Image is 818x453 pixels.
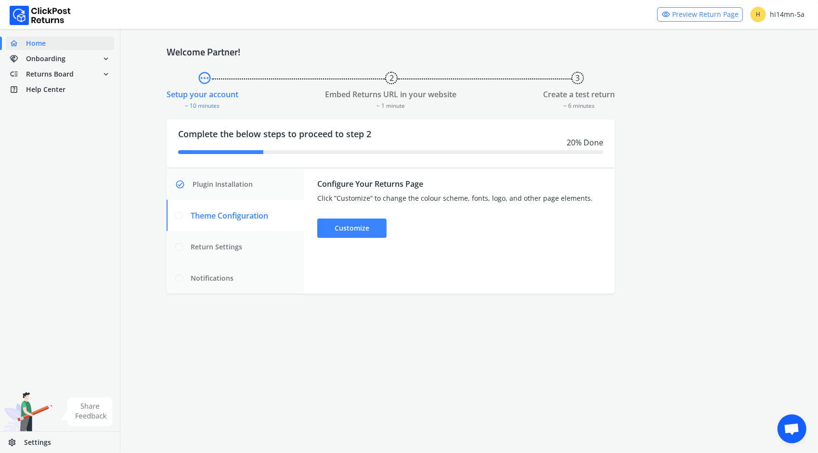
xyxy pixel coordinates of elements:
[191,273,234,283] span: Notifications
[24,438,51,447] span: Settings
[662,8,670,21] span: visibility
[178,137,603,148] div: 20 % Done
[102,52,110,65] span: expand_more
[6,37,114,50] a: homeHome
[26,54,65,64] span: Onboarding
[26,39,46,48] span: Home
[385,72,398,84] button: 2
[778,414,806,443] div: Open chat
[751,7,805,22] div: hi14mn-5a
[60,398,113,426] img: share feedback
[102,67,110,81] span: expand_more
[193,180,253,189] span: Plugin Installation
[543,100,615,110] div: ~ 6 minutes
[10,37,26,50] span: home
[10,52,26,65] span: handshake
[571,72,584,84] button: 3
[26,85,65,94] span: Help Center
[325,89,456,100] div: Embed Returns URL in your website
[317,194,601,203] div: Click ”Customize” to change the colour scheme, fonts, logo, and other page elements.
[657,7,743,22] a: visibilityPreview Return Page
[10,83,26,96] span: help_center
[167,46,772,58] h4: Welcome Partner!
[197,69,212,87] span: pending
[167,100,238,110] div: ~ 10 minutes
[191,210,268,221] span: Theme Configuration
[8,436,24,449] span: settings
[175,175,191,194] span: check_circle
[10,6,71,25] img: Logo
[6,83,114,96] a: help_centerHelp Center
[317,178,601,190] div: Configure Your Returns Page
[26,69,74,79] span: Returns Board
[167,119,615,168] div: Complete the below steps to proceed to step 2
[191,242,242,252] span: Return Settings
[10,67,26,81] span: low_priority
[543,89,615,100] div: Create a test return
[751,7,766,22] span: H
[167,89,238,100] div: Setup your account
[317,219,387,238] div: Customize
[325,100,456,110] div: ~ 1 minute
